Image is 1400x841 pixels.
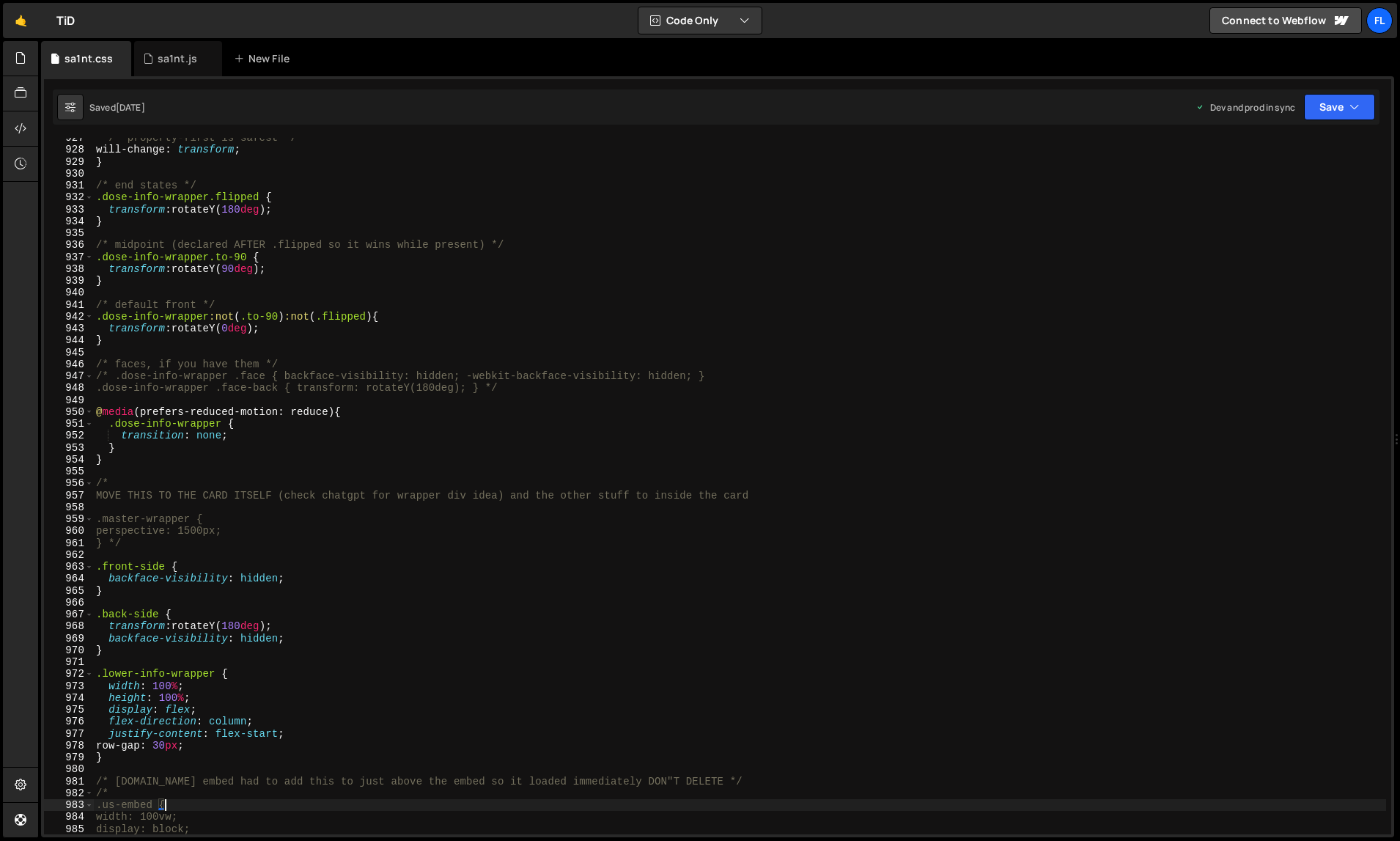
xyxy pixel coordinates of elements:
[44,430,94,441] div: 952
[44,287,94,298] div: 940
[44,644,94,656] div: 970
[44,477,94,489] div: 956
[44,549,94,561] div: 962
[44,204,94,216] div: 933
[44,442,94,454] div: 953
[44,513,94,525] div: 959
[44,633,94,644] div: 969
[44,454,94,466] div: 954
[44,609,94,620] div: 967
[44,620,94,632] div: 968
[44,359,94,370] div: 946
[44,347,94,359] div: 945
[1209,7,1362,34] a: Connect to Webflow
[44,585,94,597] div: 965
[89,101,145,114] div: Saved
[44,490,94,502] div: 957
[1366,7,1393,34] a: Fl
[44,418,94,430] div: 951
[65,51,113,66] div: sa1nt.css
[44,394,94,406] div: 949
[44,251,94,263] div: 937
[44,263,94,275] div: 938
[44,191,94,203] div: 932
[1304,94,1375,120] button: Save
[44,561,94,573] div: 963
[44,787,94,799] div: 982
[44,299,94,311] div: 941
[44,525,94,537] div: 960
[44,168,94,180] div: 930
[116,101,145,114] div: [DATE]
[44,239,94,251] div: 936
[44,704,94,716] div: 975
[44,728,94,740] div: 977
[44,823,94,835] div: 985
[44,370,94,382] div: 947
[44,275,94,287] div: 939
[44,382,94,394] div: 948
[44,716,94,727] div: 976
[44,156,94,168] div: 929
[44,180,94,191] div: 931
[44,216,94,227] div: 934
[158,51,197,66] div: sa1nt.js
[44,597,94,609] div: 966
[638,7,762,34] button: Code Only
[44,656,94,668] div: 971
[3,3,39,38] a: 🤙
[44,406,94,418] div: 950
[44,668,94,680] div: 972
[44,763,94,775] div: 980
[44,573,94,584] div: 964
[44,132,94,144] div: 927
[44,799,94,811] div: 983
[44,692,94,704] div: 974
[1195,101,1295,114] div: Dev and prod in sync
[44,680,94,692] div: 973
[44,466,94,477] div: 955
[44,752,94,763] div: 979
[44,502,94,513] div: 958
[44,740,94,752] div: 978
[44,537,94,549] div: 961
[44,144,94,155] div: 928
[44,776,94,787] div: 981
[44,811,94,823] div: 984
[44,311,94,323] div: 942
[234,51,295,66] div: New File
[56,12,75,29] div: TiD
[44,227,94,239] div: 935
[44,323,94,334] div: 943
[44,334,94,346] div: 944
